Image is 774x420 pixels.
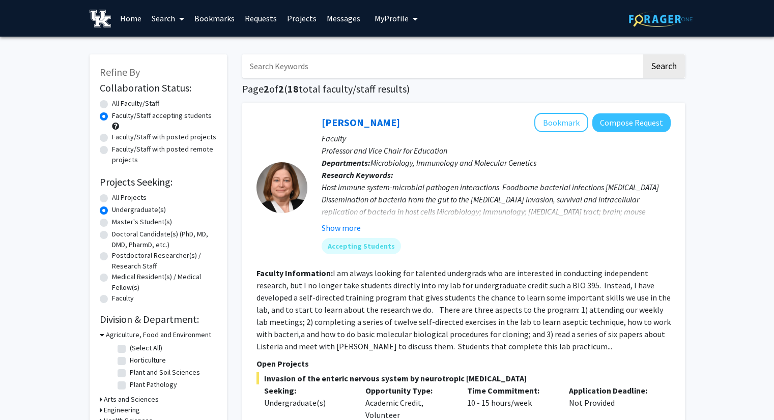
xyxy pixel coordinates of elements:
[130,355,166,366] label: Horticulture
[467,384,554,397] p: Time Commitment:
[322,132,671,144] p: Faculty
[112,229,217,250] label: Doctoral Candidate(s) (PhD, MD, DMD, PharmD, etc.)
[278,82,284,95] span: 2
[104,394,159,405] h3: Arts and Sciences
[90,10,111,27] img: University of Kentucky Logo
[106,329,211,340] h3: Agriculture, Food and Environment
[100,82,217,94] h2: Collaboration Status:
[112,144,217,165] label: Faculty/Staff with posted remote projects
[322,170,393,180] b: Research Keywords:
[112,98,159,109] label: All Faculty/Staff
[130,379,177,390] label: Plant Pathology
[322,181,671,230] div: Host immune system-microbial pathogen interactions Foodborne bacterial infections [MEDICAL_DATA] ...
[264,397,351,409] div: Undergraduate(s)
[256,268,333,278] b: Faculty Information:
[112,204,166,215] label: Undergraduate(s)
[100,176,217,188] h2: Projects Seeking:
[130,367,200,378] label: Plant and Soil Sciences
[242,54,642,78] input: Search Keywords
[240,1,282,36] a: Requests
[569,384,655,397] p: Application Deadline:
[288,82,299,95] span: 18
[256,268,671,351] fg-read-more: I am always looking for talented undergrads who are interested in conducting independent research...
[242,83,685,95] h1: Page of ( total faculty/staff results)
[104,405,140,415] h3: Engineering
[264,82,269,95] span: 2
[365,384,452,397] p: Opportunity Type:
[112,192,147,203] label: All Projects
[112,132,216,142] label: Faculty/Staff with posted projects
[534,113,588,132] button: Add Sarah D'Orazio to Bookmarks
[8,374,43,412] iframe: Chat
[189,1,240,36] a: Bookmarks
[112,110,212,121] label: Faculty/Staff accepting students
[130,343,162,353] label: (Select All)
[112,250,217,272] label: Postdoctoral Researcher(s) / Research Staff
[256,357,671,370] p: Open Projects
[100,66,140,78] span: Refine By
[370,158,536,168] span: Microbiology, Immunology and Molecular Genetics
[282,1,322,36] a: Projects
[112,272,217,293] label: Medical Resident(s) / Medical Fellow(s)
[112,293,134,304] label: Faculty
[322,222,361,234] button: Show more
[322,238,401,254] mat-chip: Accepting Students
[322,144,671,157] p: Professor and Vice Chair for Education
[100,313,217,325] h2: Division & Department:
[115,1,147,36] a: Home
[322,158,370,168] b: Departments:
[322,116,400,129] a: [PERSON_NAME]
[112,217,172,227] label: Master's Student(s)
[592,113,671,132] button: Compose Request to Sarah D'Orazio
[643,54,685,78] button: Search
[256,372,671,384] span: Invasion of the enteric nervous system by neurotropic [MEDICAL_DATA]
[629,11,693,27] img: ForagerOne Logo
[264,384,351,397] p: Seeking:
[322,1,365,36] a: Messages
[375,13,409,23] span: My Profile
[147,1,189,36] a: Search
